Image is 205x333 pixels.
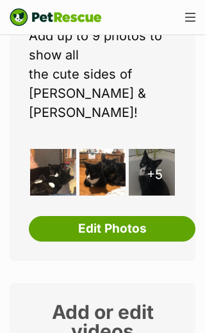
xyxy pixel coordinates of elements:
[29,26,176,122] p: Add up to 9 photos to show all the cute sides of [PERSON_NAME] & [PERSON_NAME]!
[180,8,201,27] button: Menu
[10,8,102,27] a: PetRescue
[129,149,175,195] div: +5
[29,216,195,242] a: Edit Photos
[10,8,102,27] img: logo-cat-932fe2b9b8326f06289b0f2fb663e598f794de774fb13d1741a6617ecf9a85b4.svg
